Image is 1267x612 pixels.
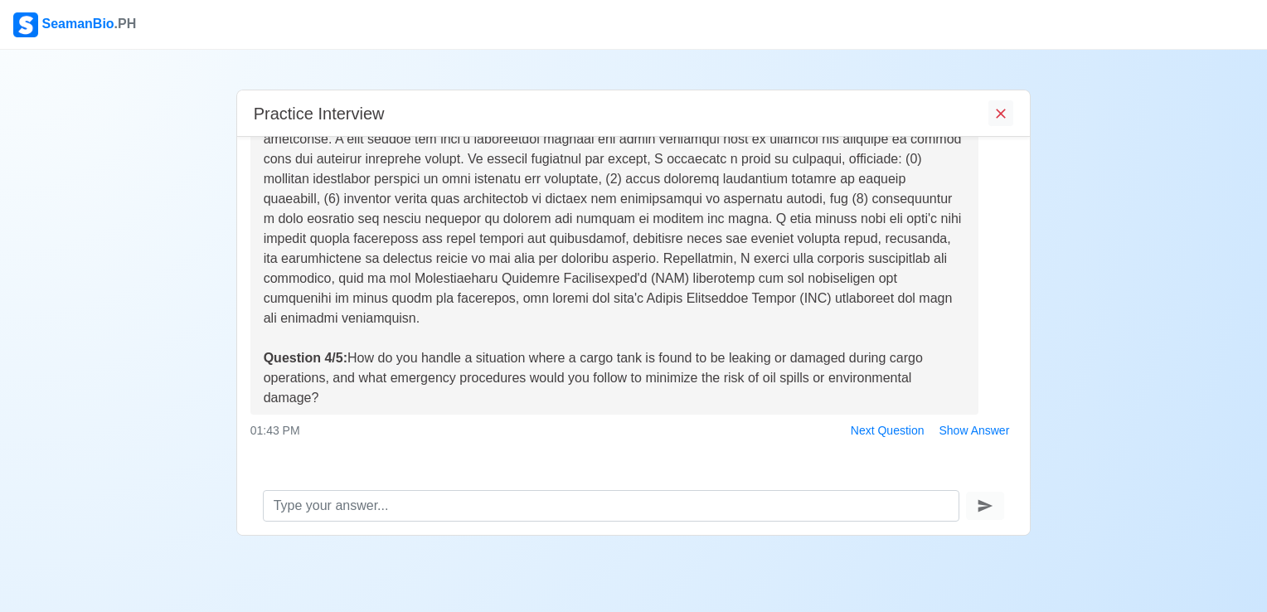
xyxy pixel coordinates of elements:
strong: Question 4/5: [264,351,347,365]
span: .PH [114,17,137,31]
button: End Interview [988,100,1013,126]
button: Next Question [843,418,932,444]
div: SeamanBio [13,12,136,37]
h5: Practice Interview [254,104,385,124]
button: Show Answer [932,418,1017,444]
div: 01:43 PM [250,418,1017,444]
img: Logo [13,12,38,37]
